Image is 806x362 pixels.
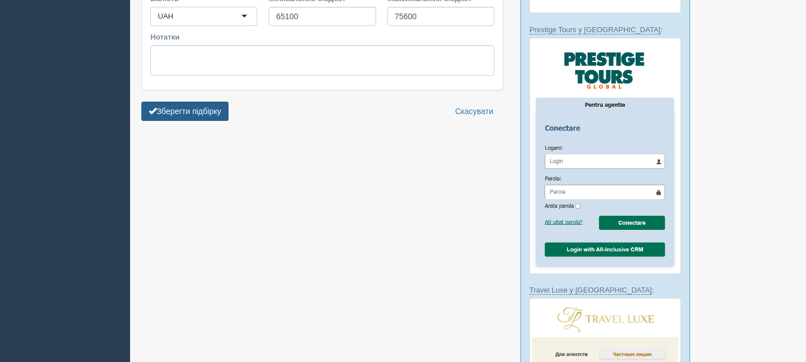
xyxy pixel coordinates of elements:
a: Скасувати [448,102,501,121]
p: : [529,24,681,35]
a: Travel Luxe у [GEOGRAPHIC_DATA] [529,286,652,295]
p: : [529,285,681,295]
button: Зберегти підбірку [141,102,229,121]
a: Prestige Tours у [GEOGRAPHIC_DATA] [529,25,661,34]
img: prestige-tours-login-via-crm-for-travel-agents.png [529,38,681,274]
label: Нотатки [150,32,494,42]
div: UAH [158,11,173,22]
